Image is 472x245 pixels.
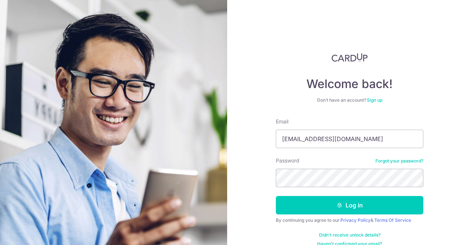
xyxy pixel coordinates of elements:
[375,158,423,164] a: Forgot your password?
[374,217,411,223] a: Terms Of Service
[276,77,423,91] h4: Welcome back!
[276,118,288,125] label: Email
[319,232,381,238] a: Didn't receive unlock details?
[367,97,382,103] a: Sign up
[332,53,368,62] img: CardUp Logo
[276,130,423,148] input: Enter your Email
[276,196,423,214] button: Log in
[276,97,423,103] div: Don’t have an account?
[276,157,299,164] label: Password
[276,217,423,223] div: By continuing you agree to our &
[340,217,371,223] a: Privacy Policy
